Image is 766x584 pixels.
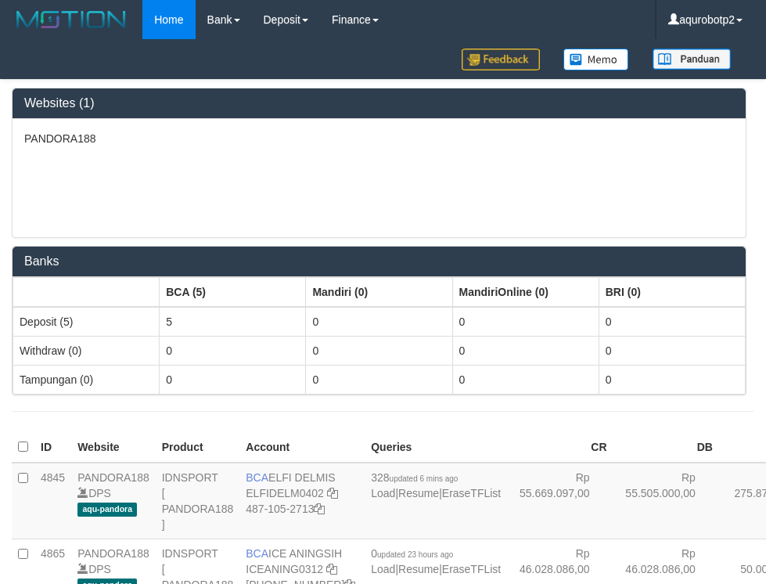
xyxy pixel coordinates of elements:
th: ID [34,432,71,463]
th: Product [156,432,240,463]
td: 0 [452,336,599,365]
a: PANDORA188 [77,471,149,484]
th: Group: activate to sort column ascending [160,277,306,307]
td: Withdraw (0) [13,336,160,365]
th: Account [239,432,365,463]
th: DB [613,432,719,463]
span: updated 6 mins ago [390,474,459,483]
a: Copy ICEANING0312 to clipboard [326,563,337,575]
td: DPS [71,463,156,539]
td: 0 [599,365,745,394]
img: Button%20Memo.svg [563,49,629,70]
a: EraseTFList [442,487,501,499]
td: 0 [306,365,452,394]
th: Queries [365,432,507,463]
td: Rp 55.505.000,00 [613,463,719,539]
a: ELFIDELM0402 [246,487,324,499]
th: CR [507,432,613,463]
a: PANDORA188 [77,547,149,560]
td: 0 [160,336,306,365]
th: Group: activate to sort column ascending [306,277,452,307]
a: Copy ELFIDELM0402 to clipboard [327,487,338,499]
span: BCA [246,471,268,484]
img: panduan.png [653,49,731,70]
span: | | [371,471,501,499]
td: Deposit (5) [13,307,160,337]
a: Copy 4871052713 to clipboard [314,503,325,515]
td: IDNSPORT [ PANDORA188 ] [156,463,240,539]
td: Tampungan (0) [13,365,160,394]
td: 0 [452,365,599,394]
span: 328 [371,471,458,484]
td: 0 [306,307,452,337]
span: 0 [371,547,453,560]
td: 0 [599,307,745,337]
th: Website [71,432,156,463]
h3: Websites (1) [24,96,734,110]
td: ELFI DELMIS 487-105-2713 [239,463,365,539]
span: aqu-pandora [77,503,137,516]
span: BCA [246,547,268,560]
a: ICEANING0312 [246,563,323,575]
td: 0 [306,336,452,365]
a: EraseTFList [442,563,501,575]
th: Group: activate to sort column ascending [599,277,745,307]
td: 0 [160,365,306,394]
td: 0 [599,336,745,365]
span: updated 23 hours ago [377,550,453,559]
a: Load [371,563,395,575]
span: | | [371,547,501,575]
a: Resume [398,563,439,575]
td: 4845 [34,463,71,539]
a: Resume [398,487,439,499]
th: Group: activate to sort column ascending [452,277,599,307]
td: Rp 55.669.097,00 [507,463,613,539]
p: PANDORA188 [24,131,734,146]
img: Feedback.jpg [462,49,540,70]
td: 0 [452,307,599,337]
td: 5 [160,307,306,337]
img: MOTION_logo.png [12,8,131,31]
h3: Banks [24,254,734,269]
a: Load [371,487,395,499]
th: Group: activate to sort column ascending [13,277,160,307]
